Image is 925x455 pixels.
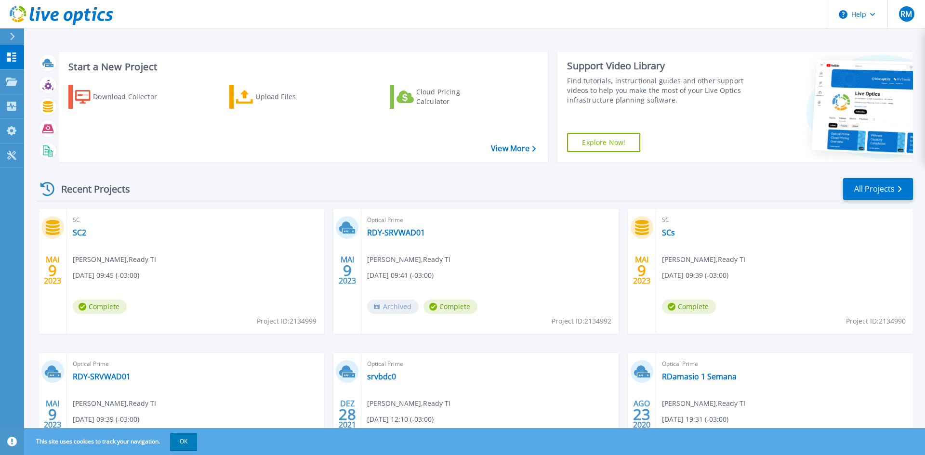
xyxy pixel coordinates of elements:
[662,414,728,425] span: [DATE] 19:31 (-03:00)
[73,215,318,225] span: SC
[662,270,728,281] span: [DATE] 09:39 (-03:00)
[367,398,450,409] span: [PERSON_NAME] , Ready TI
[338,397,357,432] div: DEZ 2021
[73,372,131,381] a: RDY-SRVWAD01
[367,299,419,314] span: Archived
[26,433,197,450] span: This site uses cookies to track your navigation.
[43,397,62,432] div: MAI 2023
[73,299,127,314] span: Complete
[338,253,357,288] div: MAI 2023
[367,254,450,265] span: [PERSON_NAME] , Ready TI
[662,254,745,265] span: [PERSON_NAME] , Ready TI
[367,359,612,369] span: Optical Prime
[48,410,57,418] span: 9
[567,133,640,152] a: Explore Now!
[73,414,139,425] span: [DATE] 09:39 (-03:00)
[367,414,434,425] span: [DATE] 12:10 (-03:00)
[367,372,396,381] a: srvbdc0
[68,62,536,72] h3: Start a New Project
[567,60,748,72] div: Support Video Library
[900,10,912,18] span: RM
[662,215,907,225] span: SC
[339,410,356,418] span: 28
[73,398,156,409] span: [PERSON_NAME] , Ready TI
[843,178,913,200] a: All Projects
[633,253,651,288] div: MAI 2023
[552,316,611,326] span: Project ID: 2134992
[73,228,86,237] a: SC2
[416,87,493,106] div: Cloud Pricing Calculator
[662,372,737,381] a: RDamasio 1 Semana
[48,266,57,274] span: 9
[257,316,317,326] span: Project ID: 2134999
[255,87,332,106] div: Upload Files
[229,85,337,109] a: Upload Files
[73,359,318,369] span: Optical Prime
[662,398,745,409] span: [PERSON_NAME] , Ready TI
[662,359,907,369] span: Optical Prime
[633,410,650,418] span: 23
[73,254,156,265] span: [PERSON_NAME] , Ready TI
[367,215,612,225] span: Optical Prime
[37,177,143,201] div: Recent Projects
[68,85,176,109] a: Download Collector
[73,270,139,281] span: [DATE] 09:45 (-03:00)
[423,299,477,314] span: Complete
[390,85,497,109] a: Cloud Pricing Calculator
[93,87,170,106] div: Download Collector
[662,299,716,314] span: Complete
[567,76,748,105] div: Find tutorials, instructional guides and other support videos to help you make the most of your L...
[170,433,197,450] button: OK
[343,266,352,274] span: 9
[633,397,651,432] div: AGO 2020
[43,253,62,288] div: MAI 2023
[367,270,434,281] span: [DATE] 09:41 (-03:00)
[367,228,425,237] a: RDY-SRVWAD01
[846,316,906,326] span: Project ID: 2134990
[491,144,536,153] a: View More
[637,266,646,274] span: 9
[662,228,675,237] a: SCs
